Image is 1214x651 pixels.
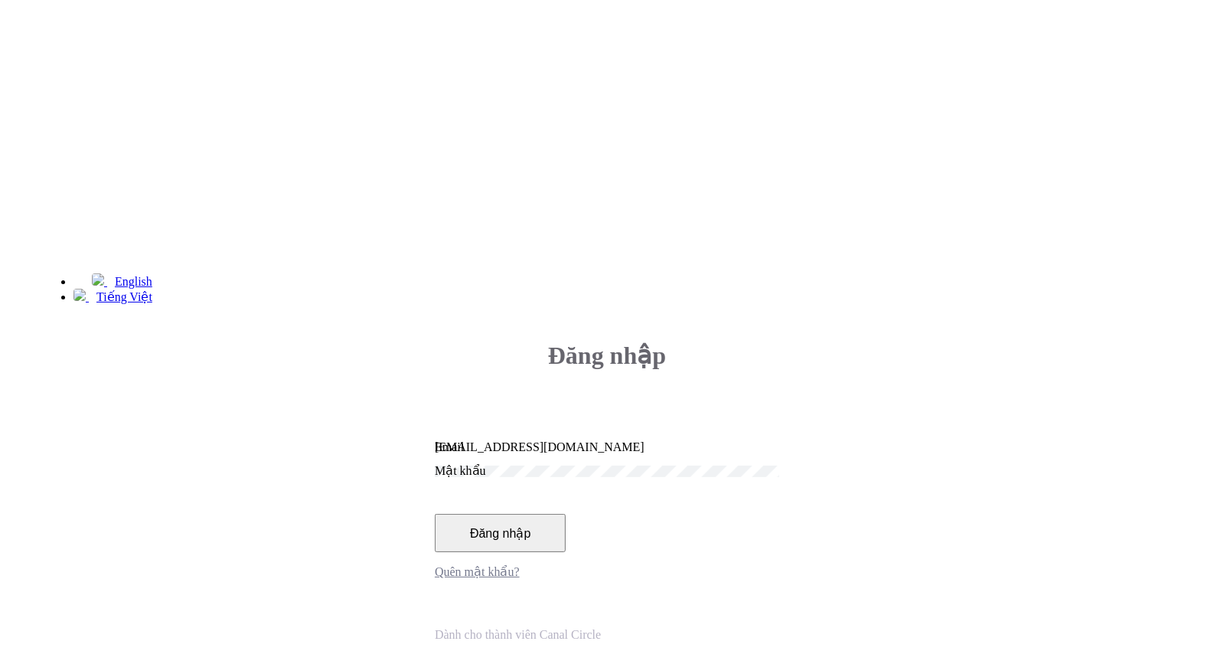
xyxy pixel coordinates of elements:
h3: Chào mừng đến [GEOGRAPHIC_DATA] [49,67,512,97]
h3: Đăng nhập [435,341,779,370]
span: Dành cho thành viên Canal Circle [435,628,601,641]
a: Quên mật khẩu? [435,565,520,578]
img: 220-vietnam.svg [73,289,86,301]
img: 226-united-states.svg [92,273,104,286]
span: Tiếng Việt [96,290,152,303]
span: English [115,275,152,288]
a: English [92,275,152,288]
h4: Cổng thông tin quản lý [49,127,512,145]
input: Email [435,440,779,454]
button: Đăng nhập [435,514,566,552]
a: Tiếng Việt [73,290,152,303]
